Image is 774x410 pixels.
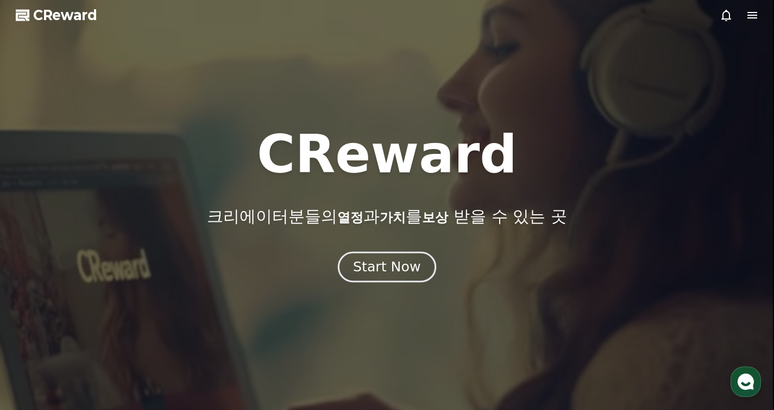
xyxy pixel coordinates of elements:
[340,263,434,274] a: Start Now
[168,336,181,345] span: 설정
[353,258,420,276] div: Start Now
[16,7,97,24] a: CReward
[380,210,406,225] span: 가치
[337,210,363,225] span: 열정
[338,252,436,283] button: Start Now
[140,320,209,347] a: 설정
[34,336,41,345] span: 홈
[207,207,567,226] p: 크리에이터분들의 과 를 받을 수 있는 곳
[72,320,140,347] a: 대화
[257,128,517,181] h1: CReward
[422,210,448,225] span: 보상
[33,7,97,24] span: CReward
[99,337,112,345] span: 대화
[3,320,72,347] a: 홈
